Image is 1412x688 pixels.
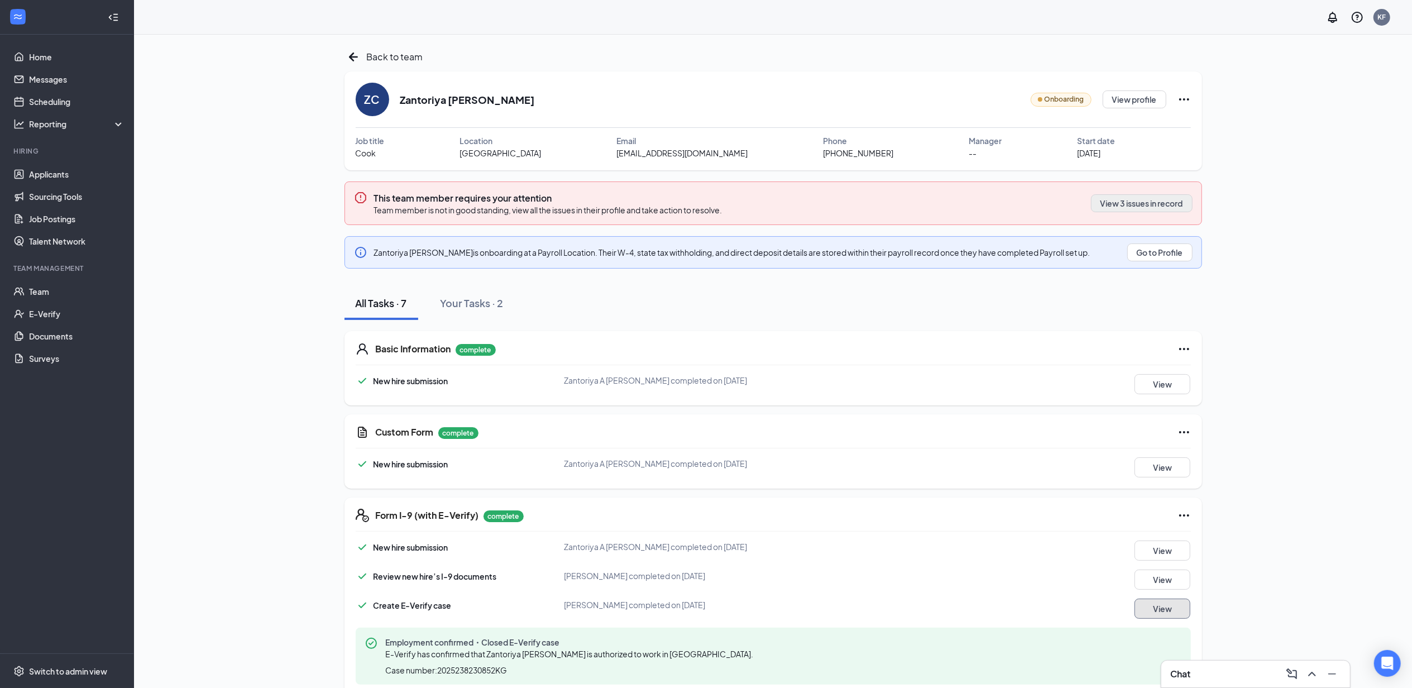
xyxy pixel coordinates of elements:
span: Zantoriya A [PERSON_NAME] completed on [DATE] [564,542,748,552]
span: Zantoriya A [PERSON_NAME] completed on [DATE] [564,375,748,385]
div: Hiring [13,146,122,156]
div: All Tasks · 7 [356,296,407,310]
svg: WorkstreamLogo [12,11,23,22]
a: Messages [29,68,125,90]
div: Your Tasks · 2 [441,296,504,310]
svg: CheckmarkCircle [365,637,378,650]
h2: Zantoriya [PERSON_NAME] [400,93,535,107]
span: [GEOGRAPHIC_DATA] [460,147,542,159]
svg: Ellipses [1178,342,1191,356]
svg: Notifications [1326,11,1339,24]
a: Sourcing Tools [29,185,125,208]
svg: ComposeMessage [1285,667,1299,681]
svg: Checkmark [356,599,369,612]
span: New hire submission [374,542,448,552]
svg: Checkmark [356,374,369,388]
svg: Ellipses [1178,93,1191,106]
div: ZC [365,92,380,107]
button: Minimize [1323,665,1341,683]
span: Job title [356,135,385,147]
h5: Form I-9 (with E-Verify) [376,509,479,522]
a: ArrowLeftNewBack to team [344,48,423,66]
span: [PERSON_NAME] completed on [DATE] [564,571,706,581]
button: View [1135,374,1190,394]
h5: Basic Information [376,343,451,355]
button: View [1135,541,1190,561]
span: Email [617,135,636,147]
svg: Minimize [1325,667,1339,681]
span: Zantoriya A [PERSON_NAME] completed on [DATE] [564,458,748,469]
svg: Error [354,191,367,204]
span: Team member is not in good standing, view all the issues in their profile and take action to reso... [374,205,722,215]
button: Go to Profile [1127,243,1193,261]
a: Home [29,46,125,68]
span: Review new hire’s I-9 documents [374,571,497,581]
span: [EMAIL_ADDRESS][DOMAIN_NAME] [617,147,748,159]
svg: Analysis [13,118,25,130]
button: View 3 issues in record [1091,194,1193,212]
svg: Ellipses [1178,426,1191,439]
span: E-Verify has confirmed that Zantoriya [PERSON_NAME] is authorized to work in [GEOGRAPHIC_DATA]. [386,649,754,659]
span: Back to team [367,50,423,64]
a: Scheduling [29,90,125,113]
span: [PERSON_NAME] completed on [DATE] [564,600,706,610]
a: Surveys [29,347,125,370]
svg: CustomFormIcon [356,426,369,439]
p: complete [456,344,496,356]
span: Zantoriya [PERSON_NAME] is onboarding at a Payroll Location. Their W-4, state tax withholding, an... [374,247,1090,257]
svg: QuestionInfo [1351,11,1364,24]
button: View [1135,457,1190,477]
span: [PHONE_NUMBER] [824,147,894,159]
h3: This team member requires your attention [374,192,722,204]
span: [DATE] [1078,147,1101,159]
svg: Checkmark [356,541,369,554]
svg: Ellipses [1178,509,1191,522]
a: E-Verify [29,303,125,325]
div: KF [1378,12,1386,22]
svg: ArrowLeftNew [344,48,362,66]
a: Job Postings [29,208,125,230]
div: Switch to admin view [29,666,107,677]
span: Phone [824,135,848,147]
p: complete [438,427,478,439]
a: Talent Network [29,230,125,252]
button: View [1135,570,1190,590]
a: Applicants [29,163,125,185]
svg: Checkmark [356,457,369,471]
div: Open Intercom Messenger [1374,650,1401,677]
a: Team [29,280,125,303]
span: Case number: 2025238230852KG [386,665,508,676]
span: Start date [1078,135,1116,147]
svg: Settings [13,666,25,677]
span: Create E-Verify case [374,600,452,610]
span: -- [969,147,977,159]
div: Reporting [29,118,125,130]
button: ComposeMessage [1283,665,1301,683]
h3: Chat [1170,668,1190,680]
button: ChevronUp [1303,665,1321,683]
button: View [1135,599,1190,619]
svg: Collapse [108,12,119,23]
p: complete [484,510,524,522]
h5: Custom Form [376,426,434,438]
svg: FormI9EVerifyIcon [356,509,369,522]
span: Onboarding [1045,94,1084,105]
svg: User [356,342,369,356]
svg: Checkmark [356,570,369,583]
span: Cook [356,147,376,159]
svg: ChevronUp [1305,667,1319,681]
span: Location [460,135,493,147]
svg: Info [354,246,367,259]
span: Manager [969,135,1002,147]
button: View profile [1103,90,1166,108]
span: Employment confirmed・Closed E-Verify case [386,637,758,648]
a: Documents [29,325,125,347]
div: Team Management [13,264,122,273]
span: New hire submission [374,459,448,469]
span: New hire submission [374,376,448,386]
